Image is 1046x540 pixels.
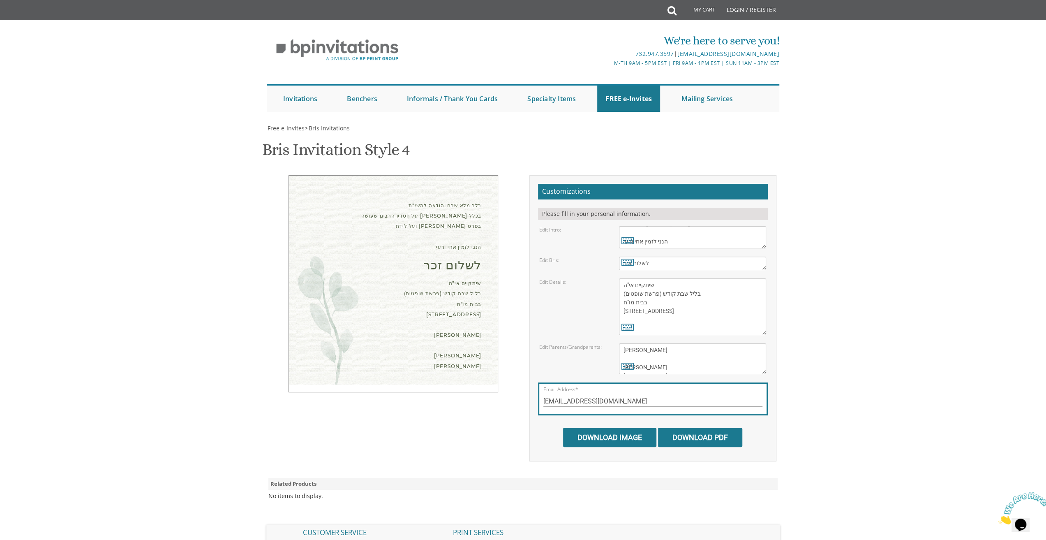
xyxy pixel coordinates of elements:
span: Bris Invitations [309,124,350,132]
label: Email Address* [543,386,578,393]
a: 732.947.3597 [635,50,674,58]
img: BP Invitation Loft [267,33,408,67]
div: Related Products [268,478,778,490]
a: Mailing Services [673,86,741,112]
input: Download Image [563,428,656,447]
h2: Customizations [538,184,768,199]
textarea: With gratitude to Hashem We would like to inform you of the [619,226,766,248]
textarea: of our dear son/grandson [DATE] Shacharis at 7:00 • Bris at 7:45 [GEOGRAPHIC_DATA] [STREET_ADDRESS] [619,278,766,335]
a: Invitations [275,86,326,112]
label: Edit Bris: [539,257,559,264]
a: FREE e-Invites [597,86,660,112]
a: [EMAIL_ADDRESS][DOMAIN_NAME] [677,50,779,58]
div: שיתקיים אי"ה בליל שבת קודש (פרשת שופטים) בבית מו"ח [STREET_ADDRESS] [305,278,481,320]
textarea: [PERSON_NAME] and [PERSON_NAME] Efraim and Dena Green [PERSON_NAME] and [PERSON_NAME] [619,343,766,374]
div: Please fill in your personal information. [538,208,768,220]
span: > [305,124,350,132]
div: | [438,49,779,59]
a: Benchers [339,86,386,112]
div: לשלום זכר [305,260,481,270]
div: We're here to serve you! [438,32,779,49]
img: Chat attention grabber [3,3,54,36]
h1: Bris Invitation Style 4 [262,141,410,165]
div: בלב מלא שבח והודאה להשי"ת על חסדיו הרבים שעושה [PERSON_NAME] בכלל ועל לידת [PERSON_NAME] בפרט הננ... [305,200,481,252]
input: Download PDF [658,428,742,447]
div: M-Th 9am - 5pm EST | Fri 9am - 1pm EST | Sun 11am - 3pm EST [438,59,779,67]
a: Informals / Thank You Cards [399,86,506,112]
a: Free e-Invites [267,124,305,132]
label: Edit Parents/Grandparents: [539,343,602,350]
textarea: Bris [619,257,766,270]
span: Free e-Invites [268,124,305,132]
a: Specialty Items [519,86,584,112]
div: [PERSON_NAME] [PERSON_NAME] [PERSON_NAME] [305,330,481,371]
div: No items to display. [268,492,323,500]
a: My Cart [676,1,721,21]
a: Bris Invitations [308,124,350,132]
label: Edit Intro: [539,226,561,233]
iframe: chat widget [995,489,1046,528]
label: Edit Details: [539,278,566,285]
